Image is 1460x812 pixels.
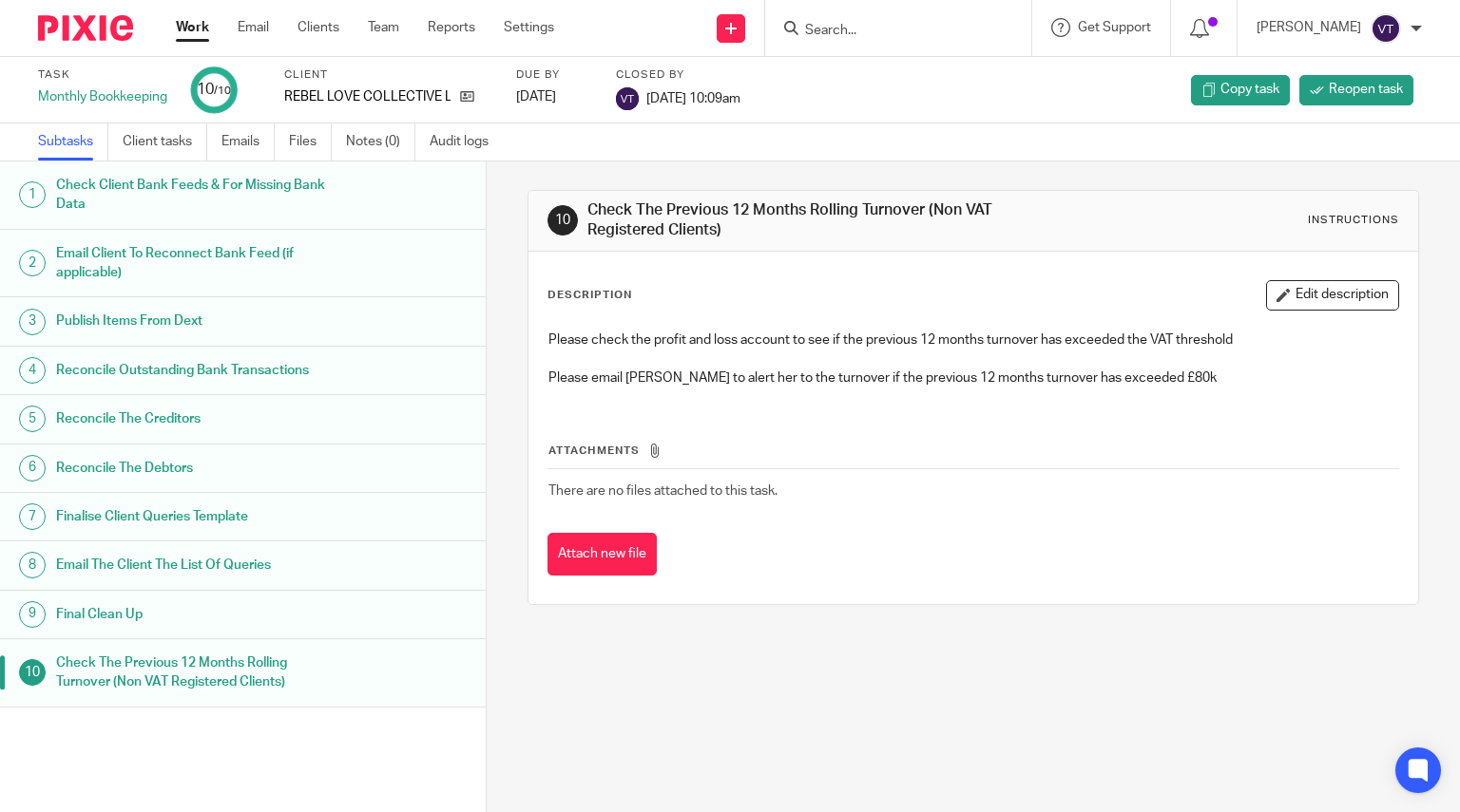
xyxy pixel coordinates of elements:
a: Notes (0) [346,123,415,161]
div: 4 [19,357,46,384]
span: Attachments [548,445,640,456]
a: Work [176,18,209,37]
a: Files [289,123,332,161]
p: Please check the profit and loss account to see if the previous 12 months turnover has exceeded t... [548,330,1399,349]
div: [DATE] [516,87,592,106]
a: Settings [504,18,554,37]
a: Reports [428,18,475,37]
img: svg%3E [1371,13,1401,44]
div: 10 [197,79,231,101]
div: 10 [547,205,578,236]
div: 1 [19,181,46,208]
p: Description [547,288,632,303]
input: Search [803,23,974,40]
h1: Reconcile The Creditors [56,405,330,433]
div: 9 [19,601,46,628]
h1: Email Client To Reconnect Bank Feed (if applicable) [56,239,330,288]
label: Task [38,67,167,83]
span: There are no files attached to this task. [548,484,778,498]
a: Subtasks [38,123,108,161]
span: Copy task [1220,80,1279,99]
p: REBEL LOVE COLLECTIVE LTD [284,87,451,106]
a: Team [368,18,399,37]
label: Client [284,67,492,83]
h1: Check Client Bank Feeds & For Missing Bank Data [56,171,330,219]
a: Copy task [1191,75,1290,105]
h1: Publish Items From Dext [56,307,330,335]
div: 3 [19,309,46,335]
img: Pixie [38,15,133,41]
div: 8 [19,552,46,578]
h1: Email The Client The List Of Queries [56,551,330,579]
span: Get Support [1078,21,1151,34]
label: Closed by [616,67,740,83]
h1: Check The Previous 12 Months Rolling Turnover (Non VAT Registered Clients) [56,649,330,697]
div: 7 [19,503,46,530]
h1: Reconcile Outstanding Bank Transactions [56,356,330,385]
p: [PERSON_NAME] [1257,18,1361,37]
img: svg%3E [616,87,639,110]
a: Emails [221,123,275,161]
button: Attach new file [547,533,657,576]
h1: Reconcile The Debtors [56,454,330,482]
div: Instructions [1308,213,1399,228]
small: /10 [214,85,231,96]
span: Reopen task [1329,80,1403,99]
h1: Final Clean Up [56,600,330,629]
div: 2 [19,250,46,276]
a: Client tasks [123,123,207,161]
div: Monthly Bookkeeping [38,87,167,106]
a: Clients [298,18,339,37]
a: Email [238,18,269,37]
h1: Check The Previous 12 Months Rolling Turnover (Non VAT Registered Clients) [587,200,1013,241]
div: 5 [19,406,46,432]
p: Please email [PERSON_NAME] to alert her to the turnover if the previous 12 months turnover has ex... [548,368,1399,387]
div: 10 [19,659,46,686]
span: [DATE] 10:09am [646,91,740,104]
div: 6 [19,455,46,482]
label: Due by [516,67,592,83]
button: Edit description [1266,280,1399,311]
a: Audit logs [430,123,503,161]
h1: Finalise Client Queries Template [56,502,330,531]
a: Reopen task [1299,75,1413,105]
